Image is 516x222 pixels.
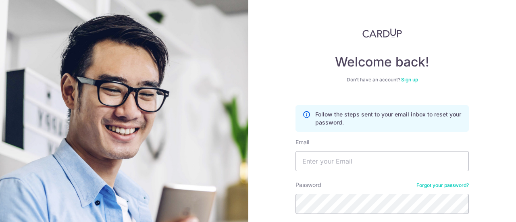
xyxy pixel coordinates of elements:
[362,28,402,38] img: CardUp Logo
[401,77,418,83] a: Sign up
[295,181,321,189] label: Password
[416,182,469,189] a: Forgot your password?
[315,110,462,127] p: Follow the steps sent to your email inbox to reset your password.
[295,54,469,70] h4: Welcome back!
[295,151,469,171] input: Enter your Email
[295,77,469,83] div: Don’t have an account?
[295,138,309,146] label: Email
